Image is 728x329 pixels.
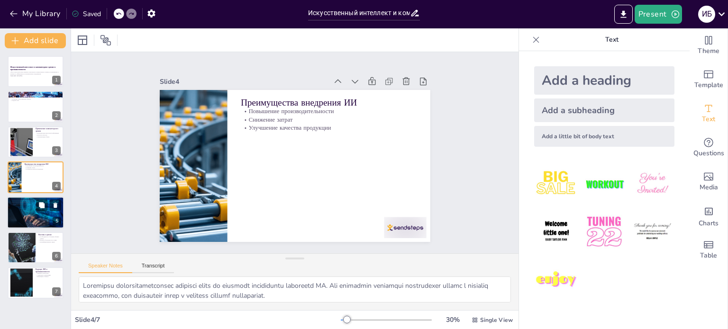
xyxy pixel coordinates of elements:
p: Искусственный интеллект как инструмент для бизнеса [10,94,61,96]
span: Text [702,114,715,124]
div: Add a table [690,233,728,267]
div: 2 [8,91,64,122]
button: И Б [698,5,715,24]
img: 2.jpeg [582,162,626,206]
div: Add images, graphics, shapes or video [690,165,728,199]
div: 3 [52,146,61,155]
p: Обучение и распознавание образов [10,98,61,100]
p: Будущее ИИ [10,99,61,101]
p: Обзор технологий искусственного интеллекта и компьютерного зрения, их применение и влияние на эфф... [10,71,61,75]
span: Template [694,80,723,90]
span: Table [700,250,717,261]
p: Снижение затрат [235,132,359,268]
p: Использование [PERSON_NAME] [10,202,61,204]
p: Применение компьютерного зрения [36,127,61,133]
button: Delete Slide [50,199,61,211]
div: Layout [75,33,90,48]
div: Add charts and graphs [690,199,728,233]
div: И Б [698,6,715,23]
div: 7 [8,267,64,298]
div: Add a little bit of body text [534,126,674,147]
p: Снижение затрат [24,167,61,169]
textarea: Loremipsu dolorsitametconsec adipisci elits do eiusmodt incididuntu laboreetd MA. Ali enimadmin v... [79,276,511,302]
div: Change the overall theme [690,28,728,62]
p: Вопросы безопасности и этики [38,240,61,241]
img: 5.jpeg [582,210,626,254]
input: Insert title [308,6,410,20]
p: Квалифицированные кадры [38,241,61,243]
div: Add ready made slides [690,62,728,97]
div: Slide 4 / 7 [75,315,341,324]
img: 1.jpeg [534,162,578,206]
img: 3.jpeg [630,162,674,206]
img: 6.jpeg [630,210,674,254]
div: 4 [8,161,64,193]
div: 2 [52,111,61,120]
div: 1 [8,56,64,87]
p: Развитие технологий [36,273,61,275]
div: 6 [52,252,61,260]
button: My Library [7,6,64,21]
button: Transcript [132,263,174,273]
div: 7 [52,287,61,296]
div: Add a subheading [534,98,674,122]
p: Адаптация к изменениям [36,274,61,276]
span: Theme [698,46,719,56]
p: Введение в искусственный интеллект [10,92,61,95]
div: 5 [7,196,64,229]
span: Single View [480,316,513,324]
img: 4.jpeg [534,210,578,254]
div: Saved [72,9,101,18]
p: Необходимость в больших объемах данных [38,236,61,239]
p: Применение ИИ в различных отраслях [10,96,61,98]
div: Get real-time input from your audience [690,131,728,165]
button: Speaker Notes [79,263,132,273]
div: Add a heading [534,66,674,95]
p: Автоматизация проверки дефектов [10,200,61,202]
p: Повышение производительности [24,165,61,167]
div: 30 % [441,315,464,324]
p: Интерпретация визуальной информации [36,133,61,134]
span: Media [700,182,718,193]
div: Slide 4 [322,97,441,228]
div: 6 [8,232,64,263]
div: 3 [8,126,64,158]
p: Примеры успешных кейсов [10,198,61,201]
div: 5 [53,217,61,225]
button: Present [635,5,682,24]
p: Будущее ИИ в промышленности [36,268,61,273]
button: Duplicate Slide [36,199,47,211]
p: Примеры из разных отраслей [10,204,61,205]
img: 7.jpeg [534,258,578,302]
p: Преимущества внедрения ИИ [246,142,373,281]
div: 1 [52,76,61,84]
button: Add slide [5,33,66,48]
p: Преимущества внедрения ИИ [24,163,61,166]
span: Charts [699,218,719,229]
p: Generated with [URL] [10,75,61,77]
div: Add text boxes [690,97,728,131]
p: Улучшение качества продукции [24,169,61,170]
p: Инновации в бизнесе [36,276,61,278]
button: Export to PowerPoint [614,5,633,24]
p: Повышение производительности [241,137,365,274]
p: Text [544,28,680,51]
p: Контроль качества [36,134,61,136]
strong: Искусственный интеллект и компьютерное зрение в промышленности [10,66,55,71]
p: Автоматизация сборки [36,136,61,138]
p: Улучшение качества продукции [228,126,352,263]
p: Вызовы и риски [38,233,61,236]
span: Questions [693,148,724,159]
div: 4 [52,182,61,190]
span: Position [100,35,111,46]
